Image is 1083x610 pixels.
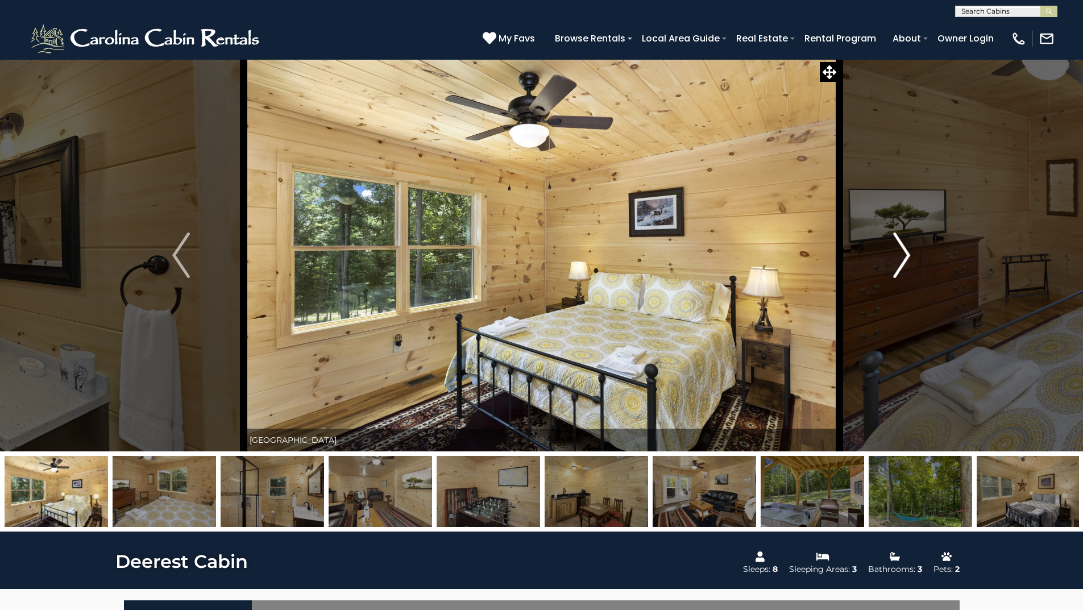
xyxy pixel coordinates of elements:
[799,28,882,48] a: Rental Program
[113,456,216,527] img: 163276594
[172,233,189,278] img: arrow
[437,456,540,527] img: 163276597
[887,28,927,48] a: About
[329,456,432,527] img: 163276596
[483,31,538,46] a: My Favs
[839,59,964,451] button: Next
[869,456,972,527] img: 163276600
[244,429,840,451] div: [GEOGRAPHIC_DATA]
[977,456,1080,527] img: 163276601
[932,28,999,48] a: Owner Login
[653,456,756,527] img: 163276598
[118,59,243,451] button: Previous
[1039,31,1055,47] img: mail-regular-white.png
[1011,31,1027,47] img: phone-regular-white.png
[636,28,725,48] a: Local Area Guide
[549,28,631,48] a: Browse Rentals
[5,456,108,527] img: 163276593
[221,456,324,527] img: 163276595
[761,456,864,527] img: 163276599
[545,456,648,527] img: 163276607
[28,22,264,56] img: White-1-2.png
[731,28,794,48] a: Real Estate
[499,31,535,45] span: My Favs
[893,233,910,278] img: arrow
